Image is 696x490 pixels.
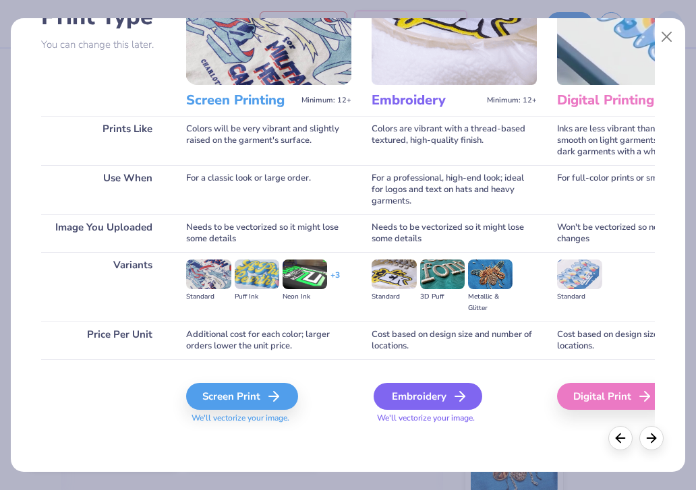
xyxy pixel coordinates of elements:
div: Needs to be vectorized so it might lose some details [186,214,351,252]
div: Needs to be vectorized so it might lose some details [372,214,537,252]
div: For a classic look or large order. [186,165,351,214]
div: For a professional, high-end look; ideal for logos and text on hats and heavy garments. [372,165,537,214]
div: Embroidery [374,383,482,410]
button: Close [654,24,679,50]
div: Colors are vibrant with a thread-based textured, high-quality finish. [372,116,537,165]
div: Image You Uploaded [41,214,166,252]
div: Standard [557,291,602,303]
img: 3D Puff [420,259,465,289]
h3: Screen Printing [186,92,296,109]
div: Standard [186,291,231,303]
div: Price Per Unit [41,321,166,359]
div: Colors will be very vibrant and slightly raised on the garment's surface. [186,116,351,165]
h3: Embroidery [372,92,482,109]
div: Additional cost for each color; larger orders lower the unit price. [186,321,351,359]
div: Variants [41,252,166,321]
div: Prints Like [41,116,166,165]
img: Standard [372,259,416,289]
div: Use When [41,165,166,214]
img: Standard [557,259,602,289]
p: You can change this later. [41,39,166,51]
div: + 3 [330,270,340,293]
div: Cost based on design size and number of locations. [372,321,537,359]
span: Minimum: 12+ [487,96,537,105]
div: Digital Print [557,383,669,410]
img: Standard [186,259,231,289]
div: Standard [372,291,416,303]
h3: Digital Printing [557,92,667,109]
img: Metallic & Glitter [468,259,513,289]
div: 3D Puff [420,291,465,303]
img: Neon Ink [283,259,327,289]
div: Screen Print [186,383,298,410]
div: Neon Ink [283,291,327,303]
div: Metallic & Glitter [468,291,513,314]
span: We'll vectorize your image. [372,412,537,424]
div: Puff Ink [235,291,279,303]
span: Minimum: 12+ [301,96,351,105]
img: Puff Ink [235,259,279,289]
span: We'll vectorize your image. [186,412,351,424]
